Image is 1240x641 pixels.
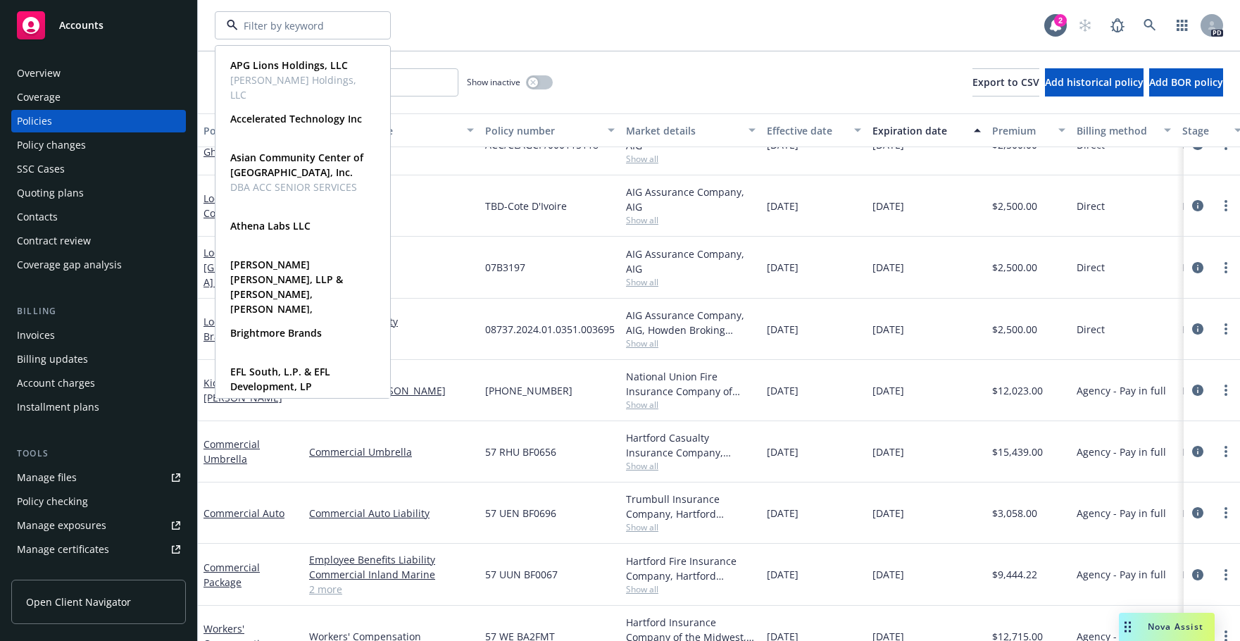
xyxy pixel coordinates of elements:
[17,62,61,85] div: Overview
[626,492,756,521] div: Trumbull Insurance Company, Hartford Insurance Group
[626,185,756,214] div: AIG Assurance Company, AIG
[872,444,904,459] span: [DATE]
[17,110,52,132] div: Policies
[626,214,756,226] span: Show all
[467,76,520,88] span: Show inactive
[17,324,55,347] div: Invoices
[198,113,303,147] button: Policy details
[1182,123,1226,138] div: Stage
[17,182,84,204] div: Quoting plans
[17,562,88,585] div: Manage claims
[17,86,61,108] div: Coverage
[238,18,362,33] input: Filter by keyword
[1148,621,1203,633] span: Nova Assist
[767,322,799,337] span: [DATE]
[992,123,1050,138] div: Premium
[767,444,799,459] span: [DATE]
[309,567,474,582] a: Commercial Inland Marine
[17,206,58,228] div: Contacts
[626,430,756,460] div: Hartford Casualty Insurance Company, Hartford Insurance Group
[620,113,761,147] button: Market details
[1077,123,1156,138] div: Billing method
[309,199,474,213] a: General Liability
[867,113,987,147] button: Expiration date
[11,206,186,228] a: Contacts
[230,58,348,72] strong: APG Lions Holdings, LLC
[872,123,965,138] div: Expiration date
[1217,382,1234,399] a: more
[230,180,372,194] span: DBA ACC SENIOR SERVICES
[872,260,904,275] span: [DATE]
[485,260,525,275] span: 07B3197
[1189,382,1206,399] a: circleInformation
[26,595,131,609] span: Open Client Navigator
[11,304,186,318] div: Billing
[1217,504,1234,521] a: more
[1189,197,1206,214] a: circleInformation
[992,567,1037,582] span: $9,444.22
[1119,613,1215,641] button: Nova Assist
[309,260,474,275] a: General Liability
[11,538,186,561] a: Manage certificates
[17,134,86,156] div: Policy changes
[11,158,186,180] a: SSC Cases
[626,521,756,533] span: Show all
[11,447,186,461] div: Tools
[17,230,91,252] div: Contract review
[11,254,186,276] a: Coverage gap analysis
[1217,259,1234,276] a: more
[1217,320,1234,337] a: more
[767,383,799,398] span: [DATE]
[626,369,756,399] div: National Union Fire Insurance Company of [GEOGRAPHIC_DATA], [GEOGRAPHIC_DATA], AIG
[309,329,474,344] a: General Liability
[203,376,282,404] a: Kidnap and [PERSON_NAME]
[309,552,474,567] a: Employee Benefits Liability
[309,383,474,398] a: Kidnap and [PERSON_NAME]
[992,383,1043,398] span: $12,023.00
[309,506,474,521] a: Commercial Auto Liability
[309,314,474,329] a: Employers Liability
[11,466,186,489] a: Manage files
[11,562,186,585] a: Manage claims
[992,506,1037,521] span: $3,058.00
[485,322,615,337] span: 08737.2024.01.0351.003695
[626,399,756,411] span: Show all
[11,396,186,418] a: Installment plans
[1136,11,1164,39] a: Search
[203,246,292,289] a: Local Placement
[872,506,904,521] span: [DATE]
[203,315,284,343] a: Local Placement
[17,466,77,489] div: Manage files
[1189,259,1206,276] a: circleInformation
[11,110,186,132] a: Policies
[17,372,95,394] div: Account charges
[761,113,867,147] button: Effective date
[992,444,1043,459] span: $15,439.00
[767,199,799,213] span: [DATE]
[11,490,186,513] a: Policy checking
[1071,11,1099,39] a: Start snowing
[626,460,756,472] span: Show all
[1077,322,1105,337] span: Direct
[17,490,88,513] div: Policy checking
[230,326,322,340] strong: Brightmore Brands
[972,75,1039,89] span: Export to CSV
[11,324,186,347] a: Invoices
[626,308,756,337] div: AIG Assurance Company, AIG, Howden Broking Group
[626,153,756,165] span: Show all
[992,322,1037,337] span: $2,500.00
[872,322,904,337] span: [DATE]
[1045,75,1144,89] span: Add historical policy
[1077,260,1105,275] span: Direct
[1077,506,1166,521] span: Agency - Pay in full
[485,123,599,138] div: Policy number
[11,182,186,204] a: Quoting plans
[230,73,372,102] span: [PERSON_NAME] Holdings, LLC
[1217,566,1234,583] a: more
[1077,444,1166,459] span: Agency - Pay in full
[11,230,186,252] a: Contract review
[626,247,756,276] div: AIG Assurance Company, AIG
[230,258,343,345] strong: [PERSON_NAME] [PERSON_NAME], LLP & [PERSON_NAME], [PERSON_NAME], [PERSON_NAME] and [PERSON_NAME], PC
[309,582,474,597] a: 2 more
[17,396,99,418] div: Installment plans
